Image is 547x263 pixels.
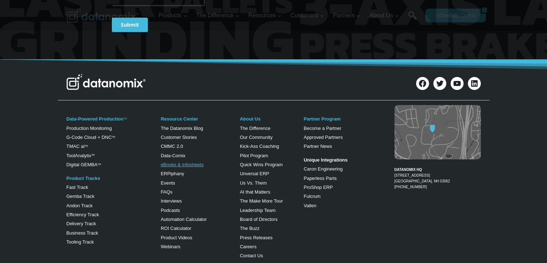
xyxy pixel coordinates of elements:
a: ProShop ERP [304,185,333,190]
a: Approved Partners [304,135,342,140]
a: The Datanomix Blog [161,126,203,131]
img: Datanomix Logo [67,74,146,90]
img: Datanomix map image [395,105,481,159]
a: TMAC aiTM [67,144,88,149]
a: Unversal ERP [240,171,269,176]
a: Caron Engineering [304,166,342,172]
a: Partner Program [304,116,341,122]
a: G-Code Cloud + DNCTM [67,135,115,140]
strong: DATANOMIX HQ [395,168,422,172]
a: TM [123,117,127,120]
a: Become a Partner [304,126,341,131]
a: Fulcrum [304,194,320,199]
a: ERPiphany [161,171,184,176]
a: The Make More Tour [240,198,283,204]
a: Privacy Policy [98,160,121,165]
a: Gemba Track [67,194,95,199]
a: Us Vs. Them [240,180,267,186]
sup: TM [85,145,88,147]
a: Events [161,180,175,186]
a: Kick-Ass Coaching [240,144,279,149]
a: AI that Matters [240,189,270,195]
a: Quick Wins Program [240,162,283,167]
a: Our Community [240,135,273,140]
span: Last Name [162,0,185,7]
a: [STREET_ADDRESS][GEOGRAPHIC_DATA], NH 03062 [395,173,450,183]
a: Terms [81,160,91,165]
a: Fast Track [67,185,88,190]
a: Production Monitoring [67,126,112,131]
sup: TM [97,163,101,165]
a: Partner News [304,144,332,149]
a: eBooks & Infosheets [161,162,204,167]
a: Digital GEMBATM [67,162,101,167]
a: The Difference [240,126,270,131]
a: Customer Stories [161,135,197,140]
a: Pilot Program [240,153,268,158]
a: FAQs [161,189,173,195]
a: Data-Comix [161,153,186,158]
a: Resource Center [161,116,198,122]
a: TM [91,154,95,156]
figcaption: [PHONE_NUMBER] [395,161,481,190]
a: Data-Powered Production [67,116,124,122]
strong: Unique Integrations [304,157,347,163]
a: CMMC 2.0 [161,144,183,149]
span: Phone number [162,30,194,36]
a: Product Tracks [67,176,100,181]
a: ToolAnalytix [67,153,91,158]
a: About Us [240,116,261,122]
span: State/Region [162,89,190,95]
sup: TM [112,136,115,138]
a: Interviews [161,198,182,204]
a: Paperless Parts [304,176,337,181]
